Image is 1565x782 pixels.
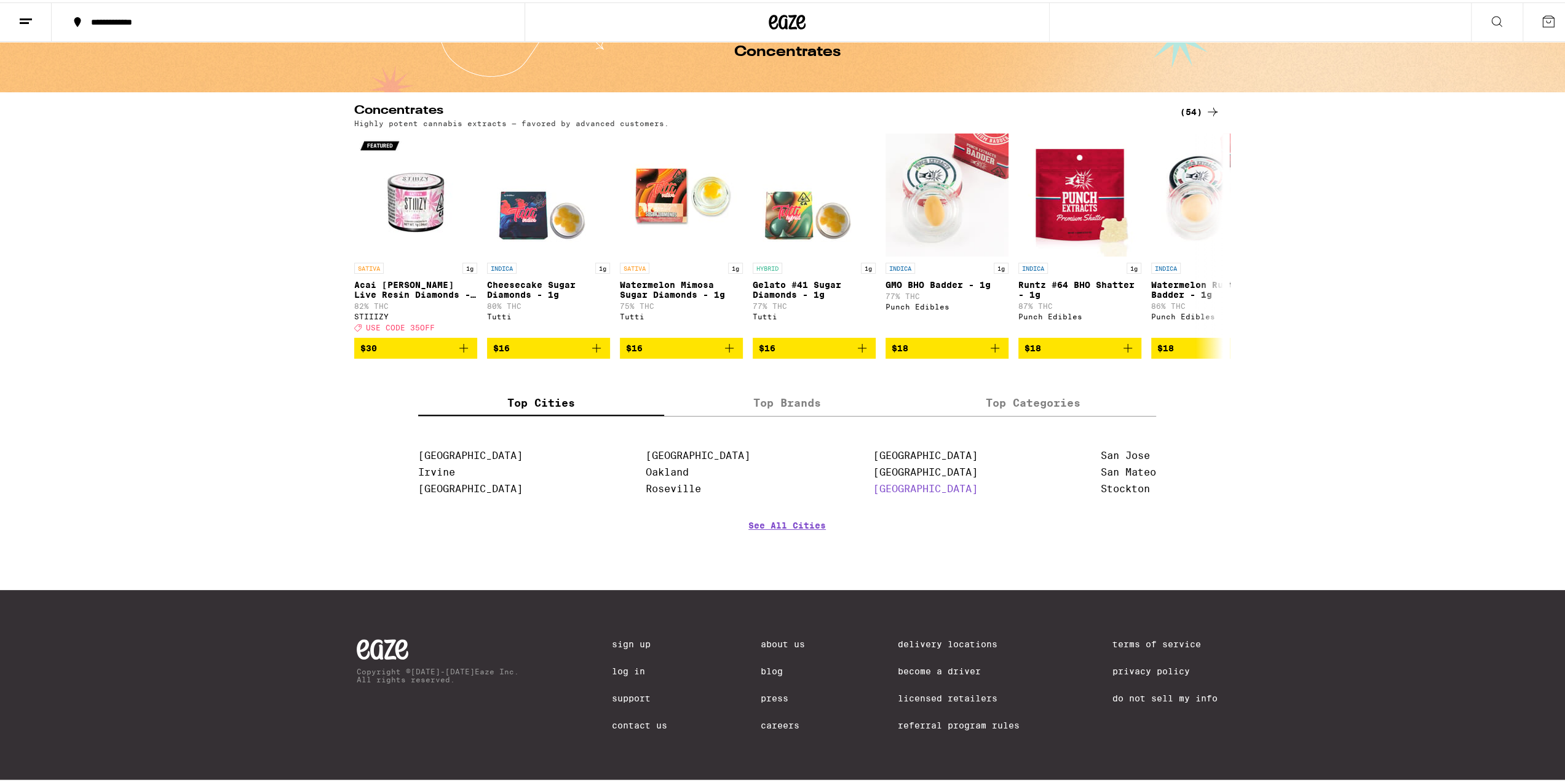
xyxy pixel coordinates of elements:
[418,464,455,476] a: Irvine
[595,260,610,271] p: 1g
[910,387,1156,413] label: Top Categories
[1112,664,1218,674] a: Privacy Policy
[761,718,805,728] a: Careers
[892,341,908,351] span: $18
[1112,637,1218,647] a: Terms of Service
[493,341,510,351] span: $16
[487,277,610,297] p: Cheesecake Sugar Diamonds - 1g
[1151,310,1274,318] div: Punch Edibles
[886,290,1008,298] p: 77% THC
[761,691,805,701] a: Press
[1151,300,1274,308] p: 86% THC
[612,718,667,728] a: Contact Us
[753,335,876,356] button: Add to bag
[886,300,1008,308] div: Punch Edibles
[886,260,915,271] p: INDICA
[354,117,669,125] p: Highly potent cannabis extracts — favored by advanced customers.
[886,277,1008,287] p: GMO BHO Badder - 1g
[620,131,743,335] a: Open page for Watermelon Mimosa Sugar Diamonds - 1g from Tutti
[1101,464,1156,476] a: San Mateo
[761,637,805,647] a: About Us
[418,447,523,459] a: [GEOGRAPHIC_DATA]
[753,260,782,271] p: HYBRID
[898,718,1020,728] a: Referral Program Rules
[1157,341,1174,351] span: $18
[898,691,1020,701] a: Licensed Retailers
[612,691,667,701] a: Support
[1018,300,1141,308] p: 87% THC
[620,310,743,318] div: Tutti
[1018,131,1141,335] a: Open page for Runtz #64 BHO Shatter - 1g from Punch Edibles
[612,664,667,674] a: Log In
[1024,341,1041,351] span: $18
[886,131,1008,335] a: Open page for GMO BHO Badder - 1g from Punch Edibles
[1151,277,1274,297] p: Watermelon Runtz BHO Badder - 1g
[7,9,89,18] span: Hi. Need any help?
[748,518,826,564] a: See All Cities
[354,102,1160,117] h2: Concentrates
[620,300,743,308] p: 75% THC
[753,131,876,335] a: Open page for Gelato #41 Sugar Diamonds - 1g from Tutti
[354,335,477,356] button: Add to bag
[1127,260,1141,271] p: 1g
[646,464,689,476] a: Oakland
[646,481,701,492] a: Roseville
[354,310,477,318] div: STIIIZY
[861,260,876,271] p: 1g
[753,310,876,318] div: Tutti
[354,260,384,271] p: SATIVA
[620,260,649,271] p: SATIVA
[761,664,805,674] a: Blog
[487,300,610,308] p: 80% THC
[664,387,910,413] label: Top Brands
[487,260,517,271] p: INDICA
[354,131,477,254] img: STIIIZY - Acai Berry Live Resin Diamonds - 1g
[734,42,841,57] h1: Concentrates
[1180,102,1220,117] a: (54)
[612,637,667,647] a: Sign Up
[1101,447,1150,459] a: San Jose
[994,260,1008,271] p: 1g
[753,131,876,254] img: Tutti - Gelato #41 Sugar Diamonds - 1g
[418,387,1156,414] div: tabs
[1151,335,1274,356] button: Add to bag
[626,341,643,351] span: $16
[418,481,523,492] a: [GEOGRAPHIC_DATA]
[753,277,876,297] p: Gelato #41 Sugar Diamonds - 1g
[886,335,1008,356] button: Add to bag
[1018,260,1048,271] p: INDICA
[360,341,377,351] span: $30
[354,300,477,308] p: 82% THC
[487,335,610,356] button: Add to bag
[1151,131,1274,335] a: Open page for Watermelon Runtz BHO Badder - 1g from Punch Edibles
[366,321,435,329] span: USE CODE 35OFF
[354,277,477,297] p: Acai [PERSON_NAME] Live Resin Diamonds - 1g
[873,447,978,459] a: [GEOGRAPHIC_DATA]
[1151,131,1274,254] img: Punch Edibles - Watermelon Runtz BHO Badder - 1g
[487,131,610,335] a: Open page for Cheesecake Sugar Diamonds - 1g from Tutti
[462,260,477,271] p: 1g
[418,387,664,413] label: Top Cities
[354,131,477,335] a: Open page for Acai Berry Live Resin Diamonds - 1g from STIIIZY
[1018,131,1141,254] img: Punch Edibles - Runtz #64 BHO Shatter - 1g
[759,341,775,351] span: $16
[620,277,743,297] p: Watermelon Mimosa Sugar Diamonds - 1g
[1151,260,1181,271] p: INDICA
[620,131,743,254] img: Tutti - Watermelon Mimosa Sugar Diamonds - 1g
[753,300,876,308] p: 77% THC
[728,260,743,271] p: 1g
[1018,310,1141,318] div: Punch Edibles
[1018,335,1141,356] button: Add to bag
[646,447,750,459] a: [GEOGRAPHIC_DATA]
[898,637,1020,647] a: Delivery Locations
[620,335,743,356] button: Add to bag
[873,464,978,476] a: [GEOGRAPHIC_DATA]
[873,481,978,492] a: [GEOGRAPHIC_DATA]
[1101,481,1150,492] a: Stockton
[898,664,1020,674] a: Become a Driver
[487,310,610,318] div: Tutti
[487,131,610,254] img: Tutti - Cheesecake Sugar Diamonds - 1g
[1112,691,1218,701] a: Do Not Sell My Info
[1018,277,1141,297] p: Runtz #64 BHO Shatter - 1g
